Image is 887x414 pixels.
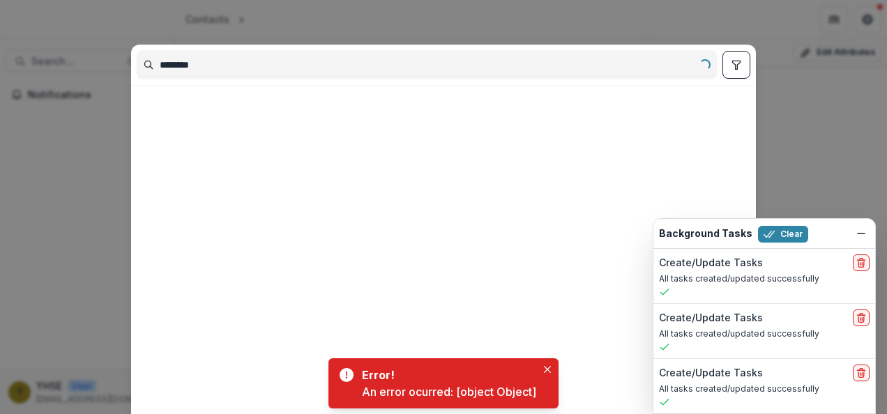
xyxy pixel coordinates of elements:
div: An error ocurred: [object Object] [362,383,536,400]
h2: Create/Update Tasks [659,312,763,324]
h2: Background Tasks [659,228,752,240]
button: Dismiss [853,225,870,242]
button: toggle filters [722,51,750,79]
button: Clear [758,226,808,243]
p: All tasks created/updated successfully [659,328,870,340]
h2: Create/Update Tasks [659,367,763,379]
button: Close [539,361,556,378]
button: delete [853,309,870,326]
div: Error! [362,367,531,383]
button: delete [853,254,870,271]
button: delete [853,365,870,381]
p: All tasks created/updated successfully [659,273,870,285]
h2: Create/Update Tasks [659,257,763,269]
p: All tasks created/updated successfully [659,383,870,395]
